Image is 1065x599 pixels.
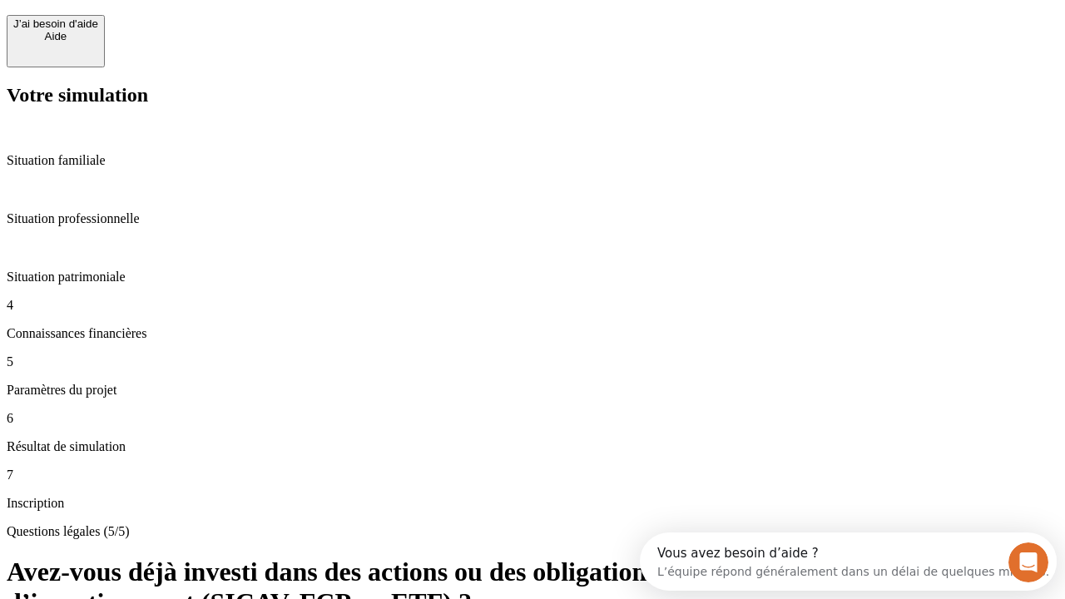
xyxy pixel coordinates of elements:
[7,354,1058,369] p: 5
[13,17,98,30] div: J’ai besoin d'aide
[7,153,1058,168] p: Situation familiale
[17,14,409,27] div: Vous avez besoin d’aide ?
[7,270,1058,285] p: Situation patrimoniale
[7,411,1058,426] p: 6
[7,383,1058,398] p: Paramètres du projet
[17,27,409,45] div: L’équipe répond généralement dans un délai de quelques minutes.
[7,468,1058,483] p: 7
[7,439,1058,454] p: Résultat de simulation
[7,496,1058,511] p: Inscription
[7,326,1058,341] p: Connaissances financières
[7,211,1058,226] p: Situation professionnelle
[7,15,105,67] button: J’ai besoin d'aideAide
[1008,542,1048,582] iframe: Intercom live chat
[640,532,1057,591] iframe: Intercom live chat discovery launcher
[7,84,1058,106] h2: Votre simulation
[7,298,1058,313] p: 4
[7,7,458,52] div: Ouvrir le Messenger Intercom
[13,30,98,42] div: Aide
[7,524,1058,539] p: Questions légales (5/5)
